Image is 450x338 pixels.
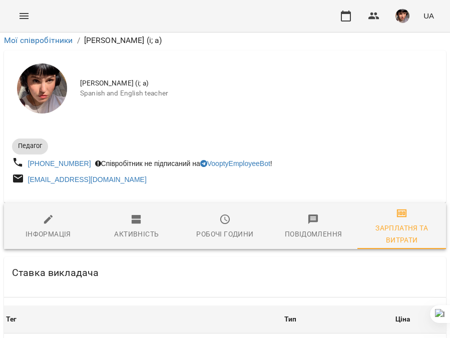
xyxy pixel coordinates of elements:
th: Тег [4,305,282,333]
span: UA [423,10,434,21]
div: Робочі години [196,228,253,240]
div: Повідомлення [285,228,342,240]
nav: breadcrumb [4,34,446,46]
div: Зарплатня та Витрати [363,222,440,246]
div: Активність [114,228,159,240]
th: Тип [282,305,393,333]
span: [PERSON_NAME] (і; а) [80,78,438,88]
li: / [77,34,80,46]
button: Menu [12,4,36,28]
p: [PERSON_NAME] (і; а) [84,34,162,46]
th: Ціна [393,305,446,333]
span: Педагог [12,141,48,150]
span: Spanish and English teacher [80,88,438,98]
img: b8fbca79ea57ea01ca40960d7c8fc480.jpg [395,9,409,23]
div: Співробітник не підписаний на ! [93,156,274,170]
a: Мої співробітники [4,35,73,45]
a: [EMAIL_ADDRESS][DOMAIN_NAME] [28,175,147,183]
div: Інформація [26,228,71,240]
img: Шкурак Людмила (і; а) [17,63,67,113]
button: UA [419,6,438,25]
a: VooptyEmployeeBot [200,159,270,167]
h6: Ставка викладача [12,265,99,280]
a: [PHONE_NUMBER] [28,159,91,167]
